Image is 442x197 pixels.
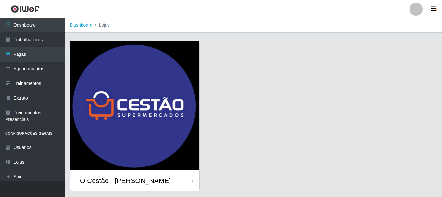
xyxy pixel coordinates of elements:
[93,22,110,29] li: Lojas
[70,41,199,191] a: O Cestão - [PERSON_NAME]
[65,18,442,33] nav: breadcrumb
[11,5,40,13] img: CoreUI Logo
[70,41,199,170] img: cardImg
[70,22,93,28] a: Dashboard
[80,177,171,185] div: O Cestão - [PERSON_NAME]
